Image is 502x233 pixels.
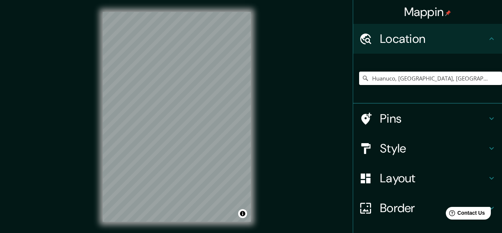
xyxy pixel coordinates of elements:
div: Style [353,133,502,163]
h4: Mappin [404,4,451,19]
input: Pick your city or area [359,72,502,85]
div: Border [353,193,502,223]
div: Layout [353,163,502,193]
h4: Border [380,201,487,215]
canvas: Map [103,12,251,222]
button: Toggle attribution [238,209,247,218]
img: pin-icon.png [445,10,451,16]
h4: Style [380,141,487,156]
h4: Pins [380,111,487,126]
div: Pins [353,104,502,133]
h4: Layout [380,171,487,186]
iframe: Help widget launcher [436,204,494,225]
h4: Location [380,31,487,46]
div: Location [353,24,502,54]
